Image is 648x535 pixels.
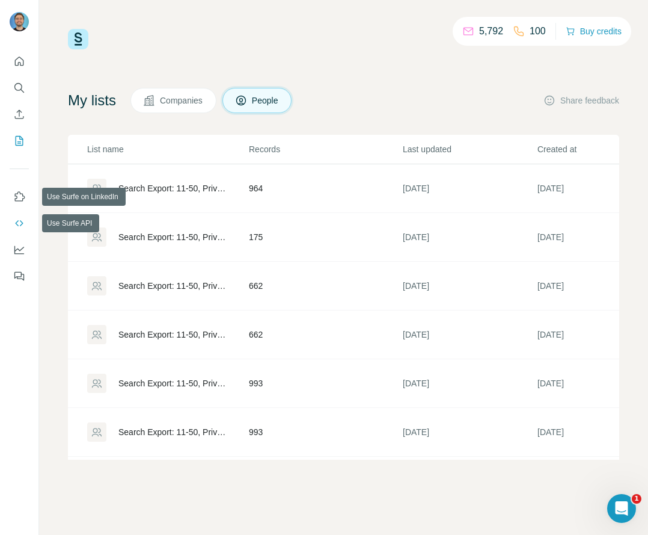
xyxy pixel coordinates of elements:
[118,377,228,389] div: Search Export: 11-50, Privately Held, Partnership, Self Owned, Non Profit, Self Employed, [GEOGRA...
[10,239,29,261] button: Dashboard
[10,186,29,208] button: Use Surfe on LinkedIn
[10,77,29,99] button: Search
[530,24,546,39] p: 100
[10,104,29,125] button: Enrich CSV
[402,262,537,311] td: [DATE]
[87,143,248,155] p: List name
[403,143,536,155] p: Last updated
[566,23,622,40] button: Buy credits
[402,311,537,359] td: [DATE]
[248,359,402,408] td: 993
[607,494,636,523] iframe: Intercom live chat
[402,213,537,262] td: [DATE]
[248,408,402,457] td: 993
[248,213,402,262] td: 175
[10,12,29,31] img: Avatar
[68,29,88,49] img: Surfe Logo
[248,262,402,311] td: 662
[402,408,537,457] td: [DATE]
[118,231,228,243] div: Search Export: 11-50, Privately Held, Partnership, Non Profit, Self Owned, Self Employed, [GEOGRA...
[402,359,537,408] td: [DATE]
[249,143,402,155] p: Records
[248,311,402,359] td: 662
[402,164,537,213] td: [DATE]
[10,130,29,152] button: My lists
[252,94,280,107] span: People
[118,182,228,194] div: Search Export: 11-50, Privately Held, Partnership, Non Profit, Self Owned, Self Employed, [GEOGRA...
[68,91,116,110] h4: My lists
[118,280,228,292] div: Search Export: 11-50, Privately Held, Non Profit, Partnership, Self Owned, Self Employed, [GEOGRA...
[543,94,619,107] button: Share feedback
[118,329,228,341] div: Search Export: 11-50, Privately Held, Non Profit, Partnership, Self Owned, Self Employed, [GEOGRA...
[10,265,29,287] button: Feedback
[160,94,204,107] span: Companies
[10,212,29,234] button: Use Surfe API
[402,457,537,506] td: [DATE]
[479,24,503,39] p: 5,792
[118,426,228,438] div: Search Export: 11-50, Privately Held, Partnership, Self Owned, Non Profit, Self Employed, [GEOGRA...
[248,164,402,213] td: 964
[632,494,641,504] span: 1
[248,457,402,506] td: 1000
[10,51,29,72] button: Quick start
